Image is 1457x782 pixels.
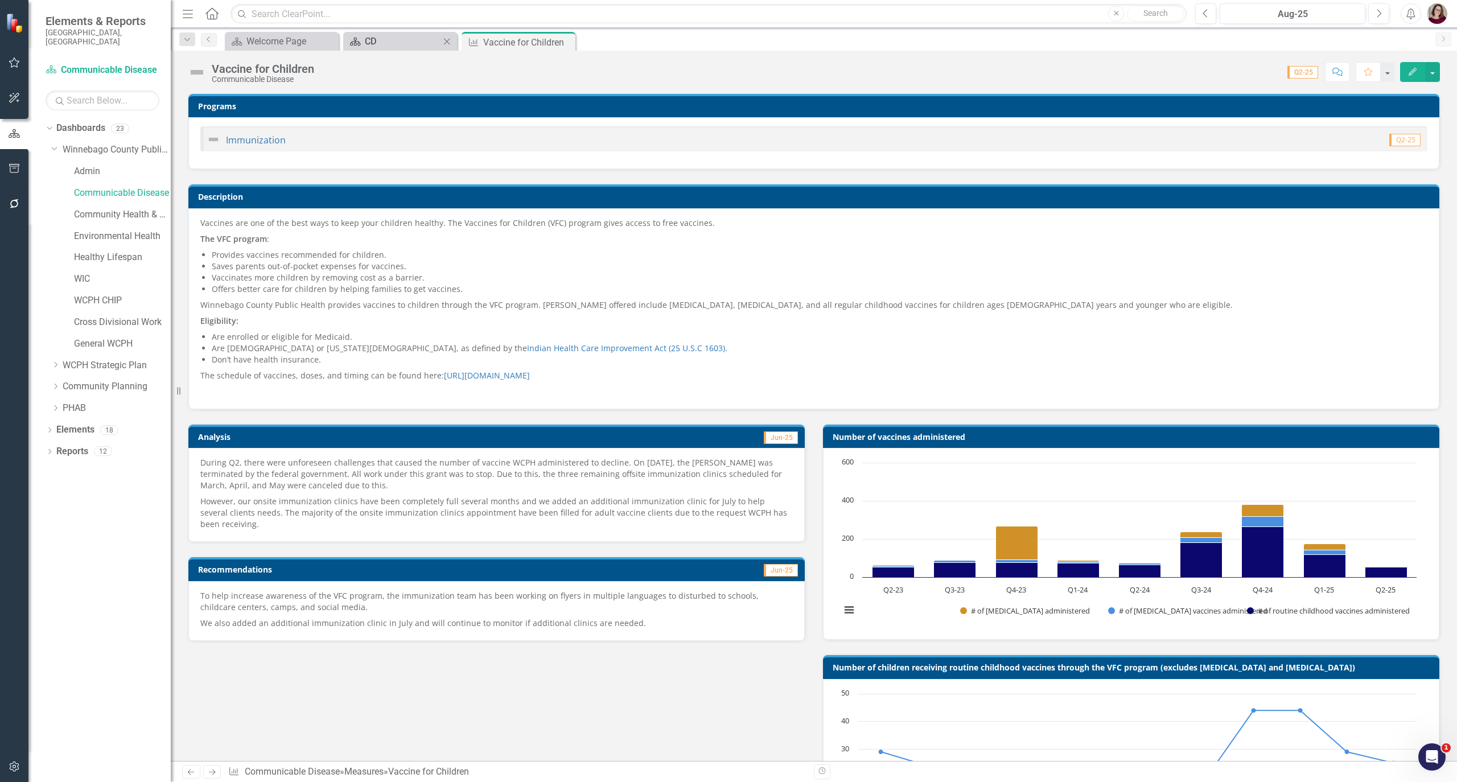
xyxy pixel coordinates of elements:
a: WCPH CHIP [74,294,171,307]
g: # of influenza vaccines administered, bar series 1 of 3 with 9 bars. [872,505,1407,567]
path: Q2-23, 7. # of COVID vaccines administered. [872,566,915,567]
input: Search ClearPoint... [231,4,1187,24]
small: [GEOGRAPHIC_DATA], [GEOGRAPHIC_DATA] [46,28,159,47]
div: Vaccine for Children [483,35,573,50]
span: Jun-25 [764,564,798,577]
p: Winnebago County Public Health provides vaccines to children through the VFC program. [PERSON_NAM... [200,297,1427,313]
a: Community Planning [63,380,171,393]
a: Healthy Lifespan [74,251,171,264]
a: Admin [74,165,171,178]
iframe: Intercom live chat [1418,743,1446,771]
text: 600 [842,456,854,467]
text: 50 [841,688,849,698]
span: Q2-25 [1389,134,1421,146]
a: Communicable Disease [245,766,340,777]
text: 40 [841,715,849,726]
text: # of [MEDICAL_DATA] administered [971,606,1090,616]
li: Are enrolled or eligible for Medicaid. [212,331,1427,343]
a: [URL][DOMAIN_NAME] [444,370,530,381]
g: # of COVID vaccines administered, bar series 2 of 3 with 9 bars. [872,517,1407,567]
button: Sarahjean Schluechtermann [1427,3,1447,24]
path: Q3-24, 30. # of influenza vaccines administered. [1180,532,1223,538]
h3: Recommendations [198,565,605,574]
p: Vaccines are one of the best ways to keep your children healthy. The Vaccines for Children (VFC) ... [200,217,1427,231]
strong: Eligibility: [200,315,238,326]
span: Search [1143,9,1168,18]
path: Q1-24, 74. # of routine childhood vaccines administered. [1057,563,1100,578]
a: Communicable Disease [46,64,159,77]
text: 200 [842,533,854,543]
a: General WCPH [74,338,171,351]
a: Dashboards [56,122,105,135]
a: WCPH Strategic Plan [63,359,171,372]
a: CD [346,34,440,48]
a: Environmental Health [74,230,171,243]
a: Indian Health Care Improvement Act (25 U.S.C 1603). [527,343,727,353]
text: Q1-25 [1314,585,1334,595]
div: Welcome Page [246,34,336,48]
p: We also added an additional immunization clinic in July and will continue to monitor if additiona... [200,615,793,629]
strong: The VFC program [200,233,267,244]
li: Saves parents out-of-pocket expenses for vaccines. [212,261,1427,272]
path: Q2-23, 6. # of influenza vaccines administered. [872,565,915,566]
path: Q4-24, 44. # of children (excluding COVID & flu). [1298,708,1303,713]
li: Vaccinates more children by removing cost as a barrier. [212,272,1427,283]
path: Q4-23, 76. # of routine childhood vaccines administered. [996,563,1038,578]
a: WIC [74,273,171,286]
div: 18 [100,425,118,435]
path: Q3-24, 44. # of children (excluding COVID & flu). [1252,708,1256,713]
path: Q1-25, 29. # of children (excluding COVID & flu). [1345,750,1349,754]
img: ClearPoint Strategy [5,12,26,34]
text: 400 [842,495,854,505]
button: Search [1127,6,1184,22]
img: Not Defined [188,63,206,81]
button: Show # of influenza vaccines administered [960,606,1095,616]
div: CD [365,34,440,48]
path: Q3-22, 29. # of children (excluding COVID & flu). [879,750,883,754]
text: # of routine childhood vaccines administered [1258,606,1410,616]
path: Q2-24, 10. # of COVID vaccines administered. [1119,563,1161,565]
button: View chart menu, Chart [841,602,857,618]
path: Q1-25, 24. # of COVID vaccines administered. [1304,550,1346,555]
path: Q1-24, 8. # of influenza vaccines administered. [1057,561,1100,562]
path: Q1-25, 32. # of influenza vaccines administered. [1304,544,1346,550]
path: Q4-24, 63. # of influenza vaccines administered. [1242,505,1284,517]
a: Communicable Disease [74,187,171,200]
a: Elements [56,423,94,437]
img: Not Defined [207,133,220,146]
path: Q2-25, 53. # of routine childhood vaccines administered. [1365,567,1407,578]
p: To help increase awareness of the VFC program, the immunization team has been working on flyers i... [200,590,793,615]
a: Welcome Page [228,34,336,48]
button: Aug-25 [1220,3,1365,24]
div: Aug-25 [1224,7,1361,21]
path: Q3-23, 76. # of routine childhood vaccines administered. [934,563,976,578]
path: Q4-23, 176. # of influenza vaccines administered. [996,526,1038,560]
text: Q3-23 [945,585,965,595]
text: 0 [850,571,854,581]
path: Q3-24, 182. # of routine childhood vaccines administered. [1180,543,1223,578]
div: 12 [94,447,112,456]
text: Q4-23 [1006,585,1026,595]
h3: Programs [198,102,1434,110]
a: Cross Divisional Work [74,316,171,329]
text: # of [MEDICAL_DATA] vaccines administered [1119,606,1267,616]
div: 23 [111,124,129,133]
span: Elements & Reports [46,14,159,28]
span: Jun-25 [764,431,798,444]
path: Q2-24, 64. # of routine childhood vaccines administered. [1119,565,1161,578]
li: Offers better care for children by helping families to get vaccines. [212,283,1427,295]
svg: Interactive chart [835,457,1422,628]
path: Q4-24, 264. # of routine childhood vaccines administered. [1242,527,1284,578]
h3: Description [198,192,1434,201]
h3: Number of vaccines administered [833,433,1434,441]
path: Q4-24, 53. # of COVID vaccines administered. [1242,517,1284,527]
span: Q2-25 [1287,66,1318,79]
text: 30 [841,743,849,754]
path: Q2-25, 3. # of influenza vaccines administered. [1365,566,1406,567]
p: The schedule of vaccines, doses, and timing can be found here: [200,368,1427,384]
text: Q2-24 [1130,585,1150,595]
p: However, our onsite immunization clinics have been completely full several months and we added an... [200,493,793,530]
a: PHAB [63,402,171,415]
a: Reports [56,445,88,458]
